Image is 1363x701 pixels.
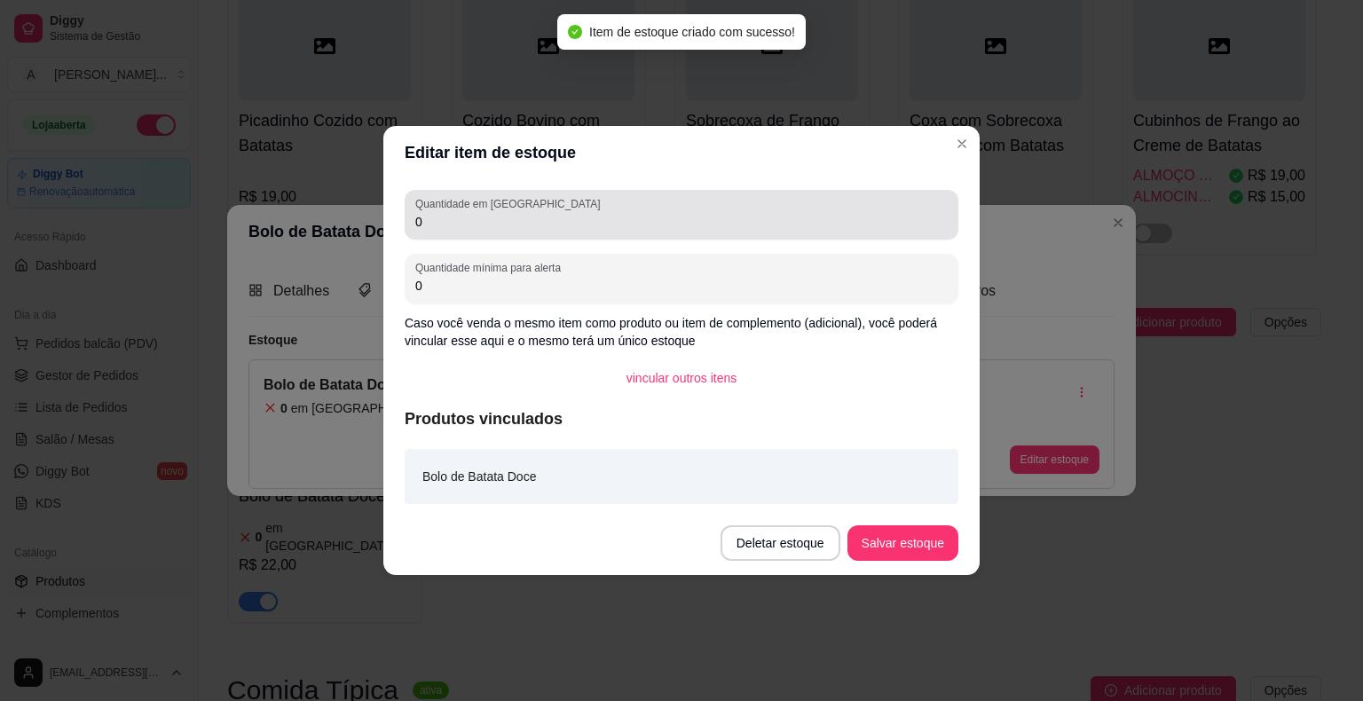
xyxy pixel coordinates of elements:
button: Deletar estoque [721,525,840,561]
input: Quantidade mínima para alerta [415,277,948,295]
article: Bolo de Batata Doce [422,467,536,486]
button: vincular outros itens [612,360,752,396]
label: Quantidade mínima para alerta [415,260,567,275]
input: Quantidade em estoque [415,213,948,231]
span: Item de estoque criado com sucesso! [589,25,795,39]
span: check-circle [568,25,582,39]
button: Close [948,130,976,158]
article: Produtos vinculados [405,406,958,431]
header: Editar item de estoque [383,126,980,179]
p: Caso você venda o mesmo item como produto ou item de complemento (adicional), você poderá vincula... [405,314,958,350]
button: Salvar estoque [847,525,958,561]
label: Quantidade em [GEOGRAPHIC_DATA] [415,196,606,211]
